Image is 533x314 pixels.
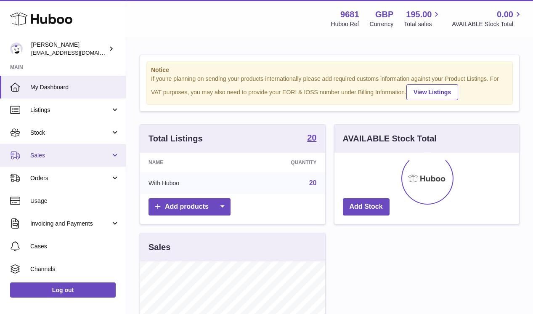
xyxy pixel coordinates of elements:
th: Quantity [238,153,325,172]
a: Add Stock [343,198,390,216]
a: Add products [148,198,231,216]
strong: 20 [307,133,316,142]
th: Name [140,153,238,172]
h3: Total Listings [148,133,203,144]
span: My Dashboard [30,83,119,91]
span: Sales [30,152,111,160]
span: Total sales [404,20,441,28]
span: Channels [30,265,119,273]
img: hello@colourchronicles.com [10,43,23,55]
div: If you're planning on sending your products internationally please add required customs informati... [151,75,508,100]
span: AVAILABLE Stock Total [452,20,523,28]
div: [PERSON_NAME] [31,41,107,57]
strong: Notice [151,66,508,74]
div: Currency [370,20,394,28]
span: [EMAIL_ADDRESS][DOMAIN_NAME] [31,49,124,56]
strong: 9681 [340,9,359,20]
a: View Listings [406,84,458,100]
span: Orders [30,174,111,182]
h3: AVAILABLE Stock Total [343,133,437,144]
div: Huboo Ref [331,20,359,28]
span: 0.00 [497,9,513,20]
span: Listings [30,106,111,114]
td: With Huboo [140,172,238,194]
h3: Sales [148,242,170,253]
a: Log out [10,282,116,298]
span: 195.00 [406,9,432,20]
a: 0.00 AVAILABLE Stock Total [452,9,523,28]
span: Cases [30,242,119,250]
span: Invoicing and Payments [30,220,111,228]
strong: GBP [375,9,393,20]
a: 20 [309,179,317,186]
span: Usage [30,197,119,205]
span: Stock [30,129,111,137]
a: 20 [307,133,316,144]
a: 195.00 Total sales [404,9,441,28]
